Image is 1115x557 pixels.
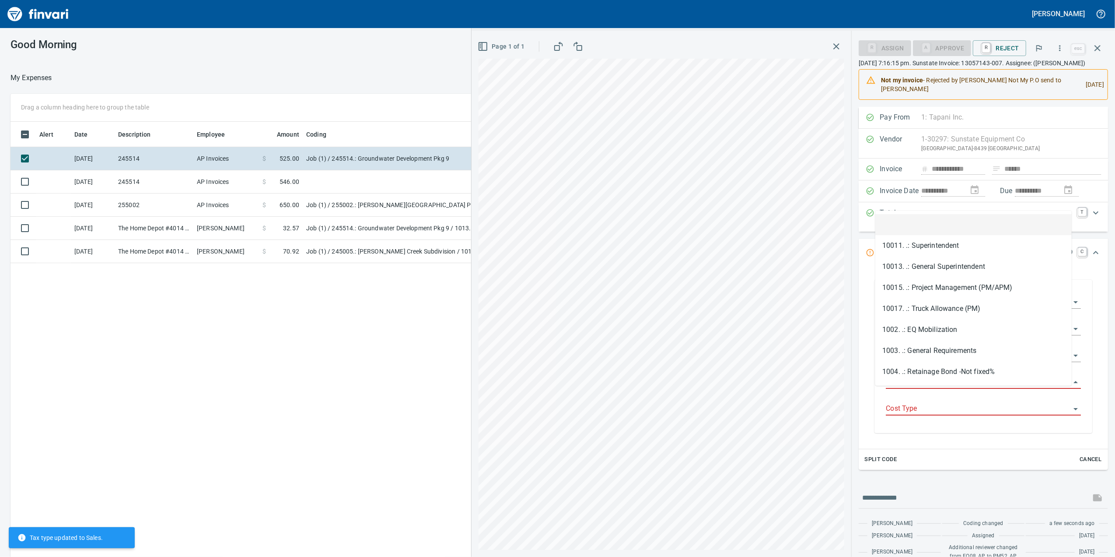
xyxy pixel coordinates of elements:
td: [PERSON_NAME] [193,217,259,240]
td: AP Invoices [193,147,259,170]
span: $ [262,201,266,209]
button: Open [1070,349,1082,362]
td: 255002 [115,194,193,217]
p: Total [880,208,921,226]
button: Split Code [862,453,899,466]
span: Alert [39,129,53,140]
td: [DATE] [71,194,115,217]
img: Finvari [5,4,71,25]
li: 10017. .: Truck Allowance (PM) [875,298,1072,319]
td: The Home Depot #4014 [GEOGRAPHIC_DATA] OR [115,217,193,240]
li: 10013. .: General Superintendent [875,256,1072,277]
td: [DATE] [71,240,115,263]
td: The Home Depot #4014 [GEOGRAPHIC_DATA] OR [115,240,193,263]
span: Coding [306,129,326,140]
span: $ [262,224,266,233]
td: [DATE] [71,217,115,240]
span: [DATE] [1079,532,1095,540]
p: Drag a column heading here to group the table [21,103,149,112]
span: Date [74,129,88,140]
td: AP Invoices [193,170,259,194]
span: Employee [197,129,225,140]
a: C [1078,247,1087,256]
td: Job (1) / 245005.: [PERSON_NAME] Creek Subdivision / 1013. .: Cleanup/Punchlist / 5: Other [303,240,521,263]
span: Employee [197,129,236,140]
span: Coding [306,129,338,140]
span: [PERSON_NAME] [872,532,912,540]
span: Description [118,129,151,140]
span: Amount [277,129,299,140]
span: $ [262,177,266,186]
li: 1002. .: EQ Mobilization [875,319,1072,340]
button: Flag [1029,39,1049,58]
li: 1004. .: Retainage Bond -Not fixed% [875,361,1072,382]
button: Cancel [1077,453,1105,466]
div: Expand [859,239,1108,268]
button: Page 1 of 1 [476,39,528,55]
span: Page 1 of 1 [479,41,524,52]
td: 245514 [115,147,193,170]
span: Assigned [972,532,994,540]
span: Reject [980,41,1019,56]
span: 546.00 [280,177,299,186]
h5: [PERSON_NAME] [1032,9,1085,18]
nav: breadcrumb [10,73,52,83]
button: Open [1070,403,1082,415]
span: 650.00 [280,201,299,209]
span: Tax type updated to Sales. [17,533,103,542]
span: [DATE] [1079,548,1095,557]
strong: Not my invoice [881,77,923,84]
a: R [982,43,990,53]
td: 245514 [115,170,193,194]
button: More [1050,39,1070,58]
span: Coding changed [963,519,1003,528]
p: My Expenses [10,73,52,83]
span: $ [262,154,266,163]
li: 1003. .: General Requirements [875,340,1072,361]
span: Amount [266,129,299,140]
span: a few seconds ago [1049,519,1095,528]
button: Open [1070,323,1082,335]
p: [DATE] 7:16:15 pm. Sunstate Invoice: 13057143-007. Assignee: ([PERSON_NAME]) [859,59,1108,67]
td: [DATE] [71,147,115,170]
button: [PERSON_NAME] [1030,7,1087,21]
li: 10015. .: Project Management (PM/APM) [875,277,1072,298]
button: Open [1070,296,1082,308]
td: [DATE] [71,170,115,194]
button: Close [1070,376,1082,388]
div: Job Phase required [913,44,972,51]
div: - Rejected by [PERSON_NAME] Not My P.O send to [PERSON_NAME] [881,72,1079,97]
span: Alert [39,129,65,140]
td: Job (1) / 245514.: Groundwater Development Pkg 9 [303,147,521,170]
li: 10011. .: Superintendent [875,235,1072,256]
span: $ [262,247,266,256]
span: 32.57 [283,224,299,233]
span: Split Code [864,455,897,465]
td: Job (1) / 255002.: [PERSON_NAME][GEOGRAPHIC_DATA] Phase 2 & 3 [303,194,521,217]
h3: Good Morning [10,39,288,51]
li: 1007. .: Fuel Surchage [875,382,1072,403]
span: This records your message into the invoice and notifies anyone mentioned [1087,487,1108,508]
div: Assign [859,44,911,51]
div: [DATE] [1079,72,1104,97]
span: 525.00 [280,154,299,163]
div: Expand [859,268,1108,470]
span: 70.92 [283,247,299,256]
div: Expand [859,202,1108,232]
td: [PERSON_NAME] [193,240,259,263]
span: Close invoice [1070,38,1108,59]
td: AP Invoices [193,194,259,217]
span: Date [74,129,99,140]
span: [PERSON_NAME] [872,519,912,528]
span: Description [118,129,162,140]
td: Job (1) / 245514.: Groundwater Development Pkg 9 / 1013. .: Cleanup/Punchlist / 5: Other [303,217,521,240]
span: Cancel [1079,455,1102,465]
span: [PERSON_NAME] [872,548,912,557]
a: T [1078,208,1087,216]
button: RReject [973,40,1026,56]
a: esc [1072,44,1085,53]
